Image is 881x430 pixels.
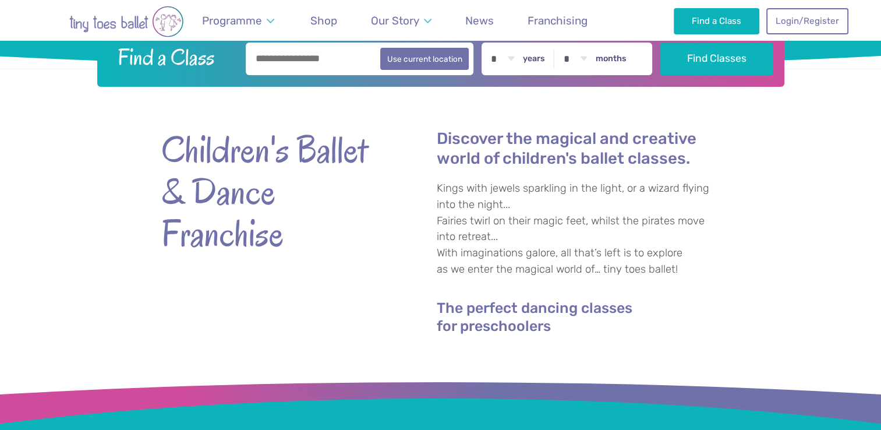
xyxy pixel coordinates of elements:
span: Our Story [371,14,419,27]
h4: The perfect dancing classes [437,299,720,335]
a: Our Story [365,7,437,34]
strong: Children's Ballet & Dance Franchise [161,129,371,255]
label: months [596,54,627,64]
h2: Discover the magical and creative world of children's ballet classes. [437,129,720,169]
span: Franchising [528,14,588,27]
p: Kings with jewels sparkling in the light, or a wizard flying into the night... Fairies twirl on t... [437,181,720,277]
h2: Find a Class [108,43,238,72]
a: Programme [197,7,280,34]
a: Login/Register [766,8,848,34]
label: years [523,54,545,64]
img: tiny toes ballet [33,6,220,37]
button: Use current location [380,48,469,70]
span: Programme [202,14,262,27]
span: News [465,14,494,27]
a: for preschoolers [437,319,551,335]
span: Shop [310,14,337,27]
a: News [460,7,500,34]
a: Franchising [522,7,593,34]
a: Find a Class [674,8,759,34]
button: Find Classes [660,43,773,75]
a: Shop [305,7,343,34]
